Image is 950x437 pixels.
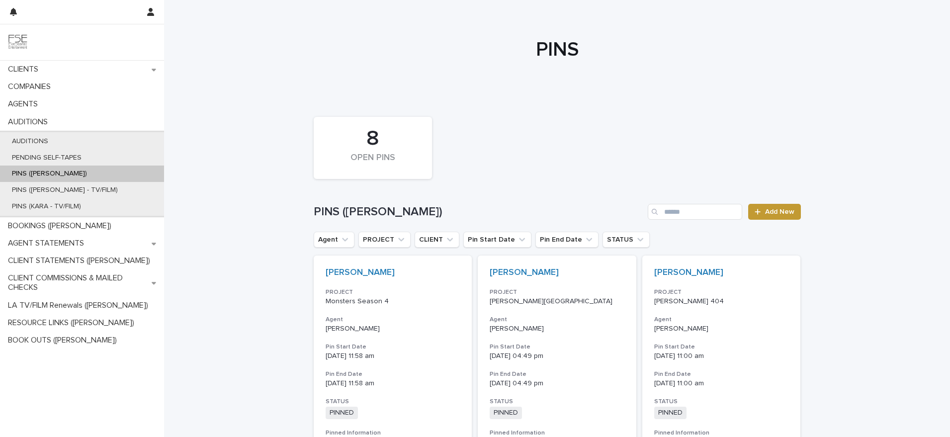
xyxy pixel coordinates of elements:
[654,352,789,360] p: [DATE] 11:00 am
[326,325,460,333] p: [PERSON_NAME]
[4,301,156,310] p: LA TV/FILM Renewals ([PERSON_NAME])
[326,398,460,406] h3: STATUS
[490,343,624,351] h3: Pin Start Date
[654,297,789,306] p: [PERSON_NAME] 404
[415,232,459,248] button: CLIENT
[490,429,624,437] h3: Pinned Information
[490,370,624,378] h3: Pin End Date
[4,336,125,345] p: BOOK OUTS ([PERSON_NAME])
[8,32,28,52] img: 9JgRvJ3ETPGCJDhvPVA5
[490,407,522,419] span: PINNED
[331,153,415,174] div: OPEN PINS
[535,232,599,248] button: Pin End Date
[326,297,460,306] p: Monsters Season 4
[490,316,624,324] h3: Agent
[4,202,89,211] p: PINS (KARA - TV/FILM)
[331,126,415,151] div: 8
[654,429,789,437] h3: Pinned Information
[4,65,46,74] p: CLIENTS
[648,204,742,220] input: Search
[326,343,460,351] h3: Pin Start Date
[765,208,794,215] span: Add New
[326,352,460,360] p: [DATE] 11:58 am
[326,267,395,278] a: [PERSON_NAME]
[654,370,789,378] h3: Pin End Date
[654,398,789,406] h3: STATUS
[314,232,354,248] button: Agent
[603,232,650,248] button: STATUS
[490,352,624,360] p: [DATE] 04:49 pm
[490,398,624,406] h3: STATUS
[490,288,624,296] h3: PROJECT
[4,137,56,146] p: AUDITIONS
[326,379,460,388] p: [DATE] 11:58 am
[4,186,126,194] p: PINS ([PERSON_NAME] - TV/FILM)
[4,154,89,162] p: PENDING SELF-TAPES
[490,379,624,388] p: [DATE] 04:49 pm
[4,170,95,178] p: PINS ([PERSON_NAME])
[358,232,411,248] button: PROJECT
[326,370,460,378] h3: Pin End Date
[490,297,624,306] p: [PERSON_NAME][GEOGRAPHIC_DATA]
[4,273,152,292] p: CLIENT COMMISSIONS & MAILED CHECKS
[326,407,358,419] span: PINNED
[4,99,46,109] p: AGENTS
[314,38,801,62] h1: PINS
[490,267,559,278] a: [PERSON_NAME]
[463,232,531,248] button: Pin Start Date
[326,316,460,324] h3: Agent
[4,239,92,248] p: AGENT STATEMENTS
[748,204,800,220] a: Add New
[490,325,624,333] p: [PERSON_NAME]
[314,205,644,219] h1: PINS ([PERSON_NAME])
[4,318,142,328] p: RESOURCE LINKS ([PERSON_NAME])
[4,117,56,127] p: AUDITIONS
[326,288,460,296] h3: PROJECT
[654,325,789,333] p: [PERSON_NAME]
[654,316,789,324] h3: Agent
[654,379,789,388] p: [DATE] 11:00 am
[4,221,119,231] p: BOOKINGS ([PERSON_NAME])
[654,343,789,351] h3: Pin Start Date
[654,407,687,419] span: PINNED
[326,429,460,437] h3: Pinned Information
[654,267,723,278] a: [PERSON_NAME]
[654,288,789,296] h3: PROJECT
[4,256,158,265] p: CLIENT STATEMENTS ([PERSON_NAME])
[4,82,59,91] p: COMPANIES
